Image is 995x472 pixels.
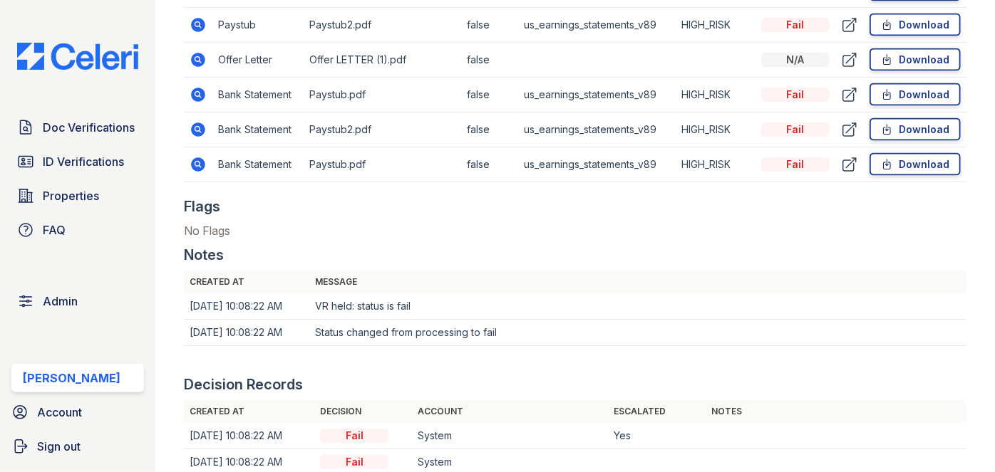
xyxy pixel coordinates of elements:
[870,153,961,176] a: Download
[184,374,303,394] div: Decision Records
[518,8,676,43] td: us_earnings_statements_v89
[43,221,66,238] span: FAQ
[43,119,135,136] span: Doc Verifications
[11,147,144,176] a: ID Verifications
[761,88,830,102] div: Fail
[309,293,966,320] td: VR held: status is fail
[212,43,304,78] td: Offer Letter
[761,157,830,172] div: Fail
[461,43,518,78] td: false
[11,182,144,210] a: Properties
[461,78,518,112] td: false
[184,245,224,265] div: Notes
[870,83,961,106] a: Download
[608,423,706,449] td: Yes
[304,8,461,43] td: Paystub2.pdf
[870,118,961,141] a: Download
[518,112,676,147] td: us_earnings_statements_v89
[870,14,961,36] a: Download
[6,43,150,70] img: CE_Logo_Blue-a8612792a0a2168367f1c8372b55b34899dd931a85d93a1a3d3e32e68fde9ad4.png
[309,271,966,293] th: Message
[212,147,304,182] td: Bank Statement
[23,369,120,387] div: [PERSON_NAME]
[184,423,314,449] td: [DATE] 10:08:22 AM
[870,48,961,71] a: Download
[304,78,461,112] td: Paystub.pdf
[608,400,706,423] th: Escalated
[706,400,966,423] th: Notes
[37,438,81,455] span: Sign out
[676,147,756,182] td: HIGH_RISK
[761,122,830,137] div: Fail
[413,423,608,449] td: System
[304,147,461,182] td: Paystub.pdf
[676,112,756,147] td: HIGH_RISK
[518,78,676,112] td: us_earnings_statements_v89
[37,404,82,421] span: Account
[184,196,220,216] div: Flags
[461,147,518,182] td: false
[184,293,309,320] td: [DATE] 10:08:22 AM
[212,8,304,43] td: Paystub
[676,78,756,112] td: HIGH_RISK
[212,78,304,112] td: Bank Statement
[184,222,966,245] div: No Flags
[413,400,608,423] th: Account
[304,43,461,78] td: Offer LETTER (1).pdf
[761,53,830,67] div: N/A
[320,429,388,443] div: Fail
[6,398,150,426] a: Account
[11,216,144,244] a: FAQ
[184,320,309,346] td: [DATE] 10:08:22 AM
[11,287,144,315] a: Admin
[304,112,461,147] td: Paystub2.pdf
[212,112,304,147] td: Bank Statement
[461,112,518,147] td: false
[43,187,99,204] span: Properties
[320,455,388,469] div: Fail
[11,113,144,142] a: Doc Verifications
[184,400,314,423] th: Created at
[314,400,412,423] th: Decision
[676,8,756,43] td: HIGH_RISK
[43,153,124,170] span: ID Verifications
[461,8,518,43] td: false
[761,18,830,32] div: Fail
[6,432,150,461] a: Sign out
[518,147,676,182] td: us_earnings_statements_v89
[309,320,966,346] td: Status changed from processing to fail
[184,271,309,293] th: Created at
[43,293,78,310] span: Admin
